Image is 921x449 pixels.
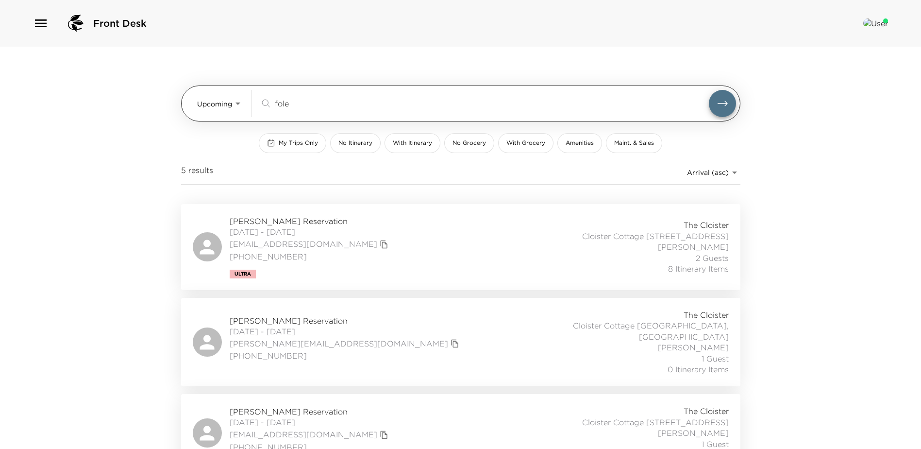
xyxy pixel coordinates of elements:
[275,98,709,109] input: Search by traveler, residence, or concierge
[93,17,147,30] span: Front Desk
[863,18,888,28] img: User
[606,133,662,153] button: Maint. & Sales
[668,364,729,375] span: 0 Itinerary Items
[197,100,232,108] span: Upcoming
[230,226,391,237] span: [DATE] - [DATE]
[658,242,729,252] span: [PERSON_NAME]
[230,350,462,361] span: [PHONE_NUMBER]
[582,231,729,242] span: Cloister Cottage [STREET_ADDRESS]
[230,239,377,249] a: [EMAIL_ADDRESS][DOMAIN_NAME]
[64,12,87,35] img: logo
[330,133,381,153] button: No Itinerary
[444,133,494,153] button: No Grocery
[230,326,462,337] span: [DATE] - [DATE]
[514,320,729,342] span: Cloister Cottage [GEOGRAPHIC_DATA], [GEOGRAPHIC_DATA]
[234,271,251,277] span: Ultra
[687,168,729,177] span: Arrival (asc)
[181,298,740,386] a: [PERSON_NAME] Reservation[DATE] - [DATE][PERSON_NAME][EMAIL_ADDRESS][DOMAIN_NAME]copy primary mem...
[279,139,318,147] span: My Trips Only
[684,310,729,320] span: The Cloister
[385,133,440,153] button: With Itinerary
[566,139,594,147] span: Amenities
[230,338,448,349] a: [PERSON_NAME][EMAIL_ADDRESS][DOMAIN_NAME]
[377,238,391,251] button: copy primary member email
[230,406,391,417] span: [PERSON_NAME] Reservation
[658,428,729,438] span: [PERSON_NAME]
[658,342,729,353] span: [PERSON_NAME]
[448,337,462,350] button: copy primary member email
[259,133,326,153] button: My Trips Only
[557,133,602,153] button: Amenities
[702,353,729,364] span: 1 Guest
[582,417,729,428] span: Cloister Cottage [STREET_ADDRESS]
[506,139,545,147] span: With Grocery
[181,204,740,290] a: [PERSON_NAME] Reservation[DATE] - [DATE][EMAIL_ADDRESS][DOMAIN_NAME]copy primary member email[PHO...
[668,263,729,274] span: 8 Itinerary Items
[498,133,553,153] button: With Grocery
[684,406,729,416] span: The Cloister
[684,220,729,230] span: The Cloister
[230,315,462,326] span: [PERSON_NAME] Reservation
[452,139,486,147] span: No Grocery
[696,253,729,263] span: 2 Guests
[393,139,432,147] span: With Itinerary
[230,251,391,262] span: [PHONE_NUMBER]
[230,417,391,428] span: [DATE] - [DATE]
[230,216,391,226] span: [PERSON_NAME] Reservation
[338,139,372,147] span: No Itinerary
[181,165,213,180] span: 5 results
[377,428,391,442] button: copy primary member email
[614,139,654,147] span: Maint. & Sales
[230,429,377,440] a: [EMAIL_ADDRESS][DOMAIN_NAME]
